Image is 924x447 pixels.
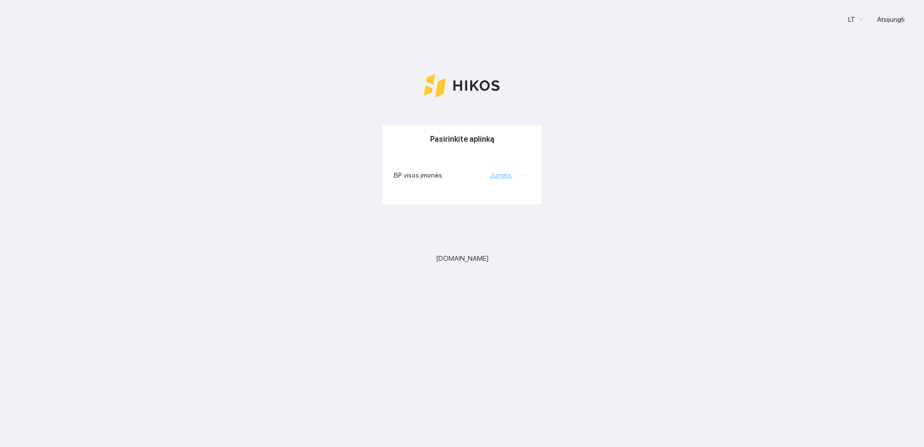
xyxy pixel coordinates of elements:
[394,164,530,186] li: BP visos įmonės
[520,172,526,179] span: ellipsis
[877,14,905,25] span: Atsijungti
[436,253,489,264] span: [DOMAIN_NAME]
[490,171,512,179] a: Jungtis
[848,12,864,27] span: LT
[869,12,912,27] button: Atsijungti
[394,125,530,153] div: Pasirinkite aplinką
